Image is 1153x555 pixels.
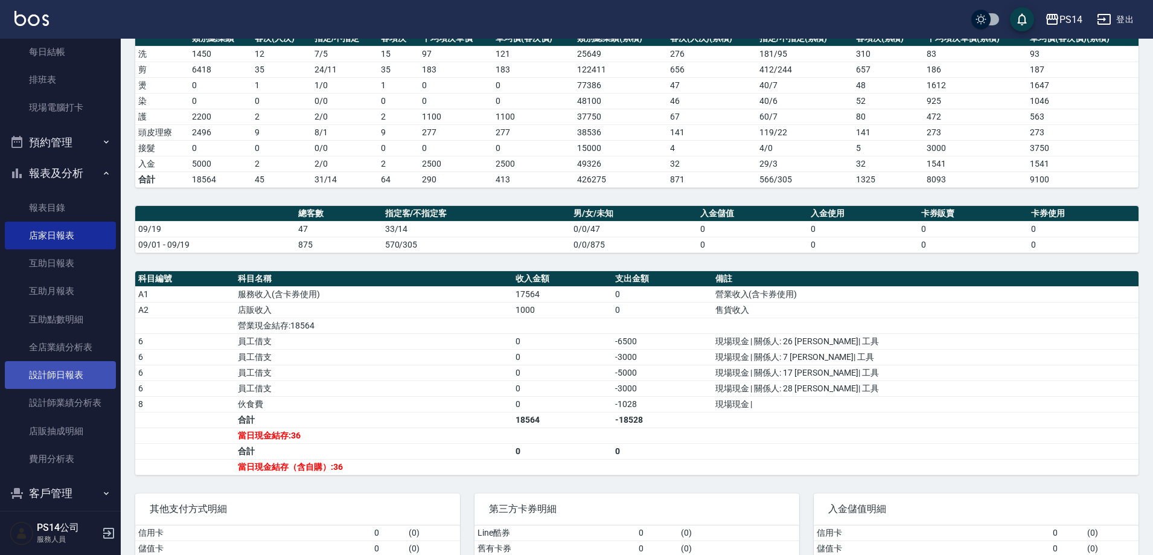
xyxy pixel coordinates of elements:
[574,62,666,77] td: 122411
[419,140,493,156] td: 0
[189,77,252,93] td: 0
[513,271,612,287] th: 收入金額
[419,46,493,62] td: 97
[474,525,636,541] td: Line酷券
[493,124,574,140] td: 277
[311,124,378,140] td: 8 / 1
[1084,525,1139,541] td: ( 0 )
[5,249,116,277] a: 互助日報表
[135,365,235,380] td: 6
[493,156,574,172] td: 2500
[612,271,712,287] th: 支出金額
[1027,46,1139,62] td: 93
[252,140,311,156] td: 0
[419,172,493,187] td: 290
[235,286,513,302] td: 服務收入(含卡券使用)
[493,140,574,156] td: 0
[612,365,712,380] td: -5000
[667,109,756,124] td: 67
[135,333,235,349] td: 6
[570,221,697,237] td: 0/0/47
[5,417,116,445] a: 店販抽成明細
[5,94,116,121] a: 現場電腦打卡
[135,77,189,93] td: 燙
[135,302,235,318] td: A2
[252,46,311,62] td: 12
[135,237,295,252] td: 09/01 - 09/19
[574,46,666,62] td: 25649
[189,124,252,140] td: 2496
[924,156,1027,172] td: 1541
[574,93,666,109] td: 48100
[667,77,756,93] td: 47
[135,93,189,109] td: 染
[419,124,493,140] td: 277
[712,365,1139,380] td: 現場現金 | 關係人: 17 [PERSON_NAME]| 工具
[612,349,712,365] td: -3000
[853,62,924,77] td: 657
[382,221,571,237] td: 33/14
[5,222,116,249] a: 店家日報表
[382,206,571,222] th: 指定客/不指定客
[1028,237,1139,252] td: 0
[378,124,419,140] td: 9
[924,93,1027,109] td: 925
[5,66,116,94] a: 排班表
[419,62,493,77] td: 183
[406,525,460,541] td: ( 0 )
[612,286,712,302] td: 0
[378,46,419,62] td: 15
[493,172,574,187] td: 413
[1059,12,1082,27] div: PS14
[918,237,1029,252] td: 0
[853,93,924,109] td: 52
[235,412,513,428] td: 合計
[1027,93,1139,109] td: 1046
[808,221,918,237] td: 0
[189,62,252,77] td: 6418
[853,124,924,140] td: 141
[10,521,34,545] img: Person
[1027,140,1139,156] td: 3750
[1027,109,1139,124] td: 563
[135,31,1139,188] table: a dense table
[828,503,1124,515] span: 入金儲值明細
[697,221,808,237] td: 0
[513,412,612,428] td: 18564
[853,46,924,62] td: 310
[493,93,574,109] td: 0
[295,237,382,252] td: 875
[513,443,612,459] td: 0
[235,333,513,349] td: 員工借支
[697,206,808,222] th: 入金儲值
[924,124,1027,140] td: 273
[5,158,116,189] button: 報表及分析
[667,140,756,156] td: 4
[311,109,378,124] td: 2 / 0
[756,140,853,156] td: 4 / 0
[574,172,666,187] td: 426275
[1027,77,1139,93] td: 1647
[189,46,252,62] td: 1450
[513,302,612,318] td: 1000
[814,525,1050,541] td: 信用卡
[419,156,493,172] td: 2500
[235,396,513,412] td: 伙食費
[697,237,808,252] td: 0
[612,380,712,396] td: -3000
[252,62,311,77] td: 35
[5,445,116,473] a: 費用分析表
[853,156,924,172] td: 32
[493,109,574,124] td: 1100
[574,156,666,172] td: 49326
[1027,156,1139,172] td: 1541
[574,109,666,124] td: 37750
[712,271,1139,287] th: 備註
[5,306,116,333] a: 互助點數明細
[5,38,116,66] a: 每日結帳
[853,77,924,93] td: 48
[311,46,378,62] td: 7 / 5
[756,62,853,77] td: 412 / 244
[311,77,378,93] td: 1 / 0
[1010,7,1034,31] button: save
